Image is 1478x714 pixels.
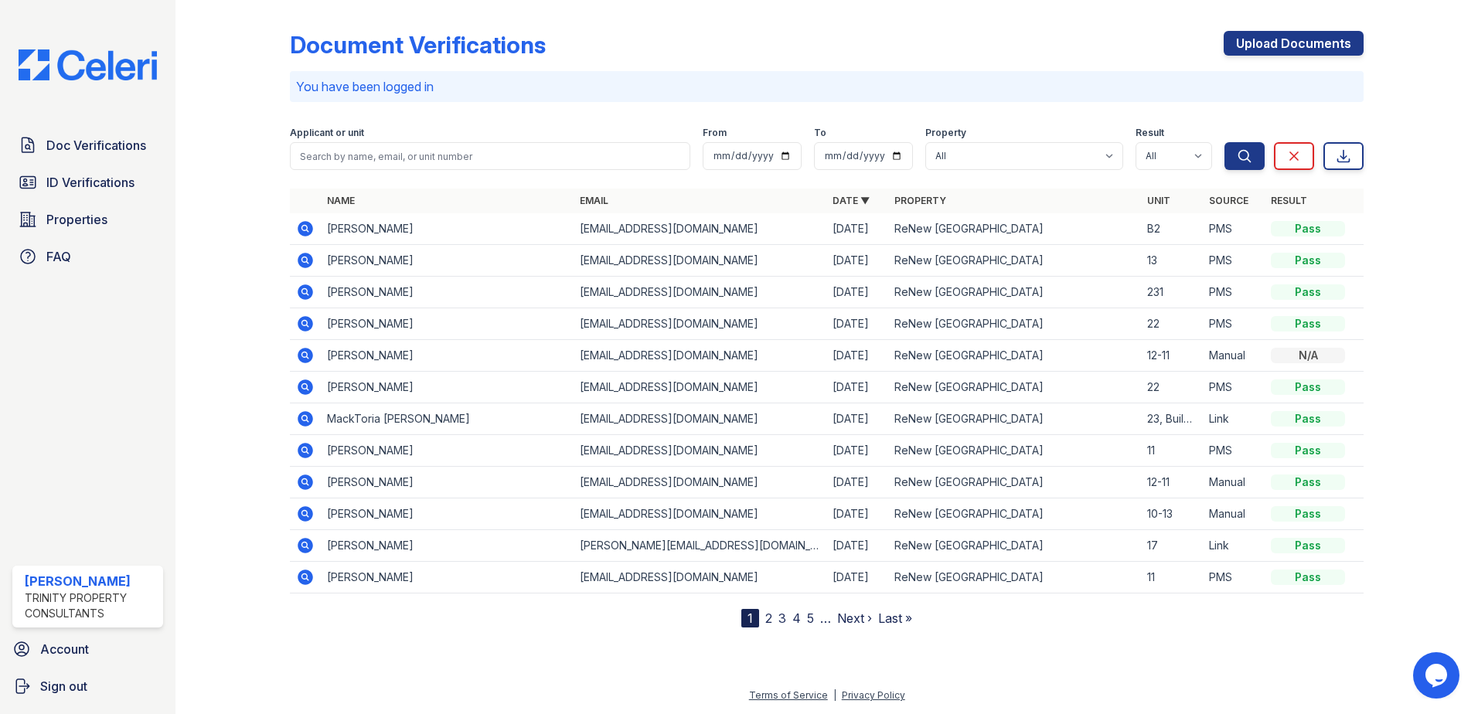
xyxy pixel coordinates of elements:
td: [DATE] [826,308,888,340]
td: [DATE] [826,562,888,593]
td: PMS [1203,245,1265,277]
span: ID Verifications [46,173,135,192]
div: Pass [1271,284,1345,300]
td: PMS [1203,277,1265,308]
div: Pass [1271,443,1345,458]
td: MackToria [PERSON_NAME] [321,403,574,435]
td: [EMAIL_ADDRESS][DOMAIN_NAME] [574,372,826,403]
td: PMS [1203,213,1265,245]
td: [DATE] [826,245,888,277]
td: [EMAIL_ADDRESS][DOMAIN_NAME] [574,277,826,308]
td: [PERSON_NAME] [321,530,574,562]
td: [DATE] [826,530,888,562]
td: [DATE] [826,403,888,435]
p: You have been logged in [296,77,1357,96]
td: Link [1203,403,1265,435]
td: ReNew [GEOGRAPHIC_DATA] [888,562,1141,593]
a: Account [6,634,169,665]
td: PMS [1203,372,1265,403]
td: 17 [1141,530,1203,562]
a: Result [1271,195,1307,206]
td: [DATE] [826,498,888,530]
div: Pass [1271,411,1345,427]
div: Pass [1271,379,1345,395]
a: Date ▼ [833,195,870,206]
td: [PERSON_NAME] [321,562,574,593]
div: Pass [1271,253,1345,268]
a: Privacy Policy [842,689,905,701]
span: FAQ [46,247,71,266]
label: To [814,127,826,139]
span: Account [40,640,89,658]
td: [PERSON_NAME] [321,372,574,403]
button: Sign out [6,671,169,702]
td: [EMAIL_ADDRESS][DOMAIN_NAME] [574,308,826,340]
div: Pass [1271,474,1345,490]
td: Manual [1203,340,1265,372]
span: Doc Verifications [46,136,146,155]
a: Terms of Service [749,689,828,701]
a: Unit [1147,195,1170,206]
div: [PERSON_NAME] [25,572,157,590]
td: ReNew [GEOGRAPHIC_DATA] [888,498,1141,530]
a: Properties [12,204,163,235]
td: ReNew [GEOGRAPHIC_DATA] [888,245,1141,277]
td: [EMAIL_ADDRESS][DOMAIN_NAME] [574,562,826,593]
td: [DATE] [826,213,888,245]
div: Pass [1271,538,1345,553]
td: ReNew [GEOGRAPHIC_DATA] [888,435,1141,467]
td: PMS [1203,562,1265,593]
a: 2 [765,610,772,626]
div: Trinity Property Consultants [25,590,157,621]
td: 11 [1141,435,1203,467]
a: 5 [807,610,814,626]
td: [PERSON_NAME][EMAIL_ADDRESS][DOMAIN_NAME] [574,530,826,562]
td: 231 [1141,277,1203,308]
label: Result [1136,127,1164,139]
span: … [820,609,831,627]
td: PMS [1203,308,1265,340]
td: ReNew [GEOGRAPHIC_DATA] [888,213,1141,245]
a: Doc Verifications [12,130,163,161]
div: Pass [1271,221,1345,236]
span: Properties [46,210,107,229]
td: [PERSON_NAME] [321,340,574,372]
td: 13 [1141,245,1203,277]
a: 3 [778,610,786,626]
label: Applicant or unit [290,127,364,139]
div: Pass [1271,316,1345,331]
a: Property [894,195,946,206]
a: Source [1209,195,1248,206]
label: From [703,127,727,139]
td: [DATE] [826,435,888,467]
td: [EMAIL_ADDRESS][DOMAIN_NAME] [574,245,826,277]
td: [DATE] [826,372,888,403]
a: Name [327,195,355,206]
a: Last » [878,610,912,626]
a: Next › [837,610,872,626]
td: [EMAIL_ADDRESS][DOMAIN_NAME] [574,435,826,467]
td: 12-11 [1141,340,1203,372]
td: PMS [1203,435,1265,467]
td: [EMAIL_ADDRESS][DOMAIN_NAME] [574,213,826,245]
td: 10-13 [1141,498,1203,530]
input: Search by name, email, or unit number [290,142,690,170]
td: Manual [1203,467,1265,498]
td: [PERSON_NAME] [321,277,574,308]
td: ReNew [GEOGRAPHIC_DATA] [888,467,1141,498]
div: Pass [1271,506,1345,522]
td: Manual [1203,498,1265,530]
td: [EMAIL_ADDRESS][DOMAIN_NAME] [574,340,826,372]
td: ReNew [GEOGRAPHIC_DATA] [888,308,1141,340]
img: CE_Logo_Blue-a8612792a0a2168367f1c8372b55b34899dd931a85d93a1a3d3e32e68fde9ad4.png [6,49,169,80]
td: B2 [1141,213,1203,245]
div: Document Verifications [290,31,546,59]
a: 4 [792,610,801,626]
td: [PERSON_NAME] [321,467,574,498]
td: ReNew [GEOGRAPHIC_DATA] [888,277,1141,308]
td: [EMAIL_ADDRESS][DOMAIN_NAME] [574,403,826,435]
td: Link [1203,530,1265,562]
td: 22 [1141,372,1203,403]
td: ReNew [GEOGRAPHIC_DATA] [888,530,1141,562]
td: [EMAIL_ADDRESS][DOMAIN_NAME] [574,498,826,530]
